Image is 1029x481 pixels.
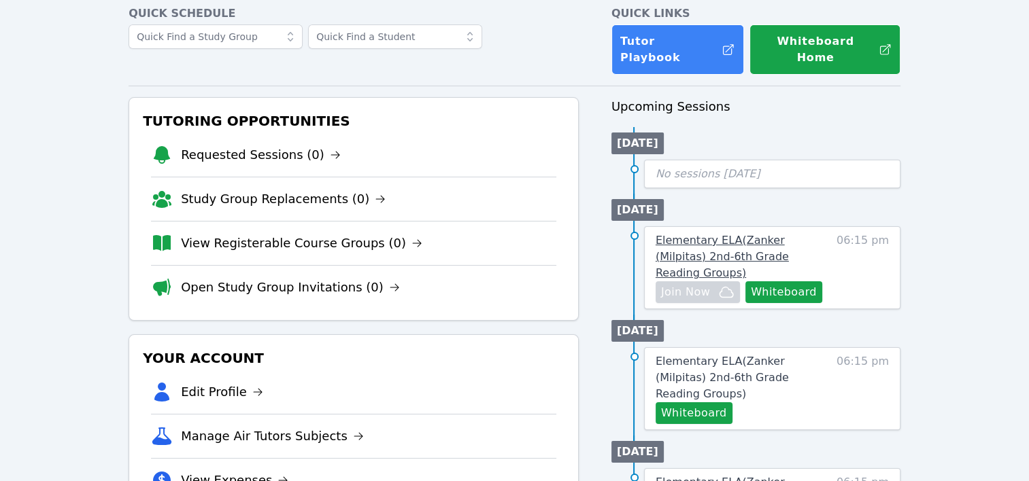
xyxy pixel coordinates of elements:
[656,232,830,281] a: Elementary ELA(Zanker (Milpitas) 2nd-6th Grade Reading Groups)
[837,232,889,303] span: 06:15 pm
[611,320,664,342] li: [DATE]
[611,441,664,463] li: [DATE]
[749,24,900,75] button: Whiteboard Home
[656,281,740,303] button: Join Now
[129,24,303,49] input: Quick Find a Study Group
[837,353,889,424] span: 06:15 pm
[661,284,710,300] span: Join Now
[611,24,744,75] a: Tutor Playbook
[181,234,422,253] a: View Registerable Course Groups (0)
[611,199,664,221] li: [DATE]
[611,97,900,116] h3: Upcoming Sessions
[656,402,732,424] button: Whiteboard
[129,5,579,22] h4: Quick Schedule
[140,346,567,370] h3: Your Account
[745,281,822,303] button: Whiteboard
[656,353,830,402] a: Elementary ELA(Zanker (Milpitas) 2nd-6th Grade Reading Groups)
[611,5,900,22] h4: Quick Links
[181,427,364,446] a: Manage Air Tutors Subjects
[181,190,386,209] a: Study Group Replacements (0)
[140,109,567,133] h3: Tutoring Opportunities
[656,234,789,279] span: Elementary ELA ( Zanker (Milpitas) 2nd-6th Grade Reading Groups )
[308,24,482,49] input: Quick Find a Student
[181,382,263,402] a: Edit Profile
[656,355,789,400] span: Elementary ELA ( Zanker (Milpitas) 2nd-6th Grade Reading Groups )
[181,145,341,164] a: Requested Sessions (0)
[611,132,664,154] li: [DATE]
[656,167,760,180] span: No sessions [DATE]
[181,278,400,297] a: Open Study Group Invitations (0)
